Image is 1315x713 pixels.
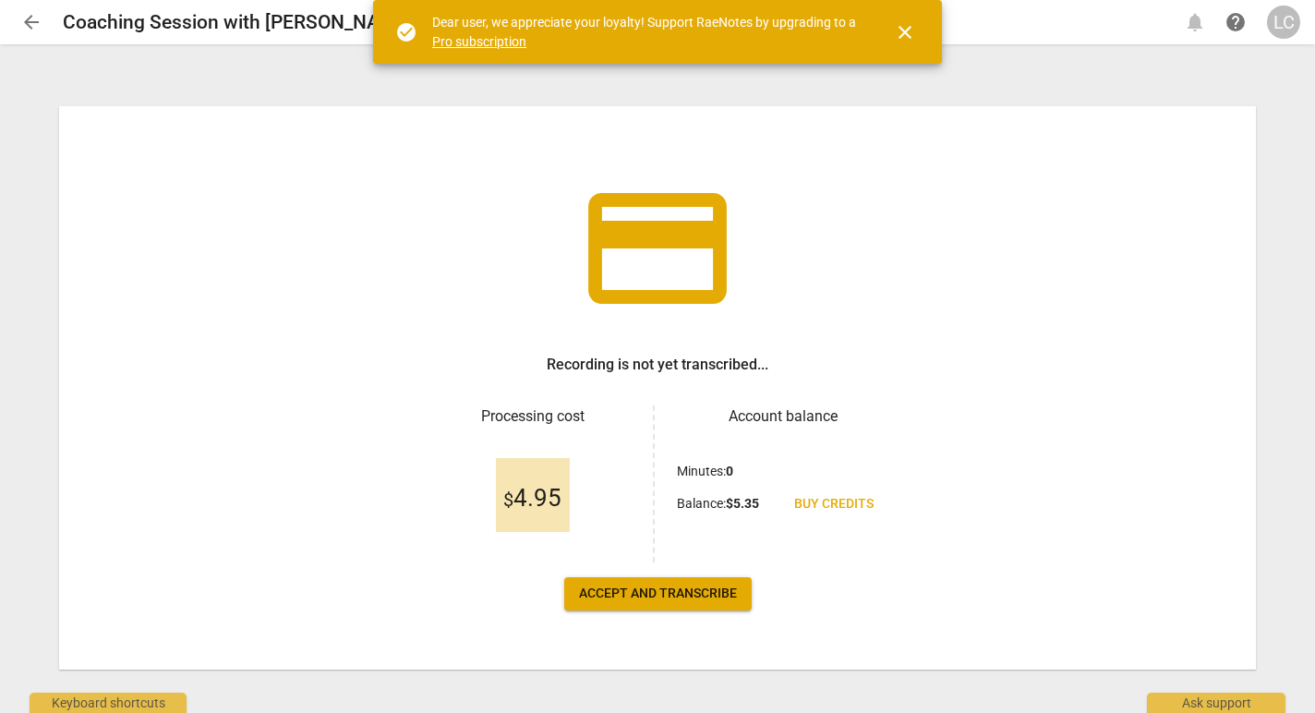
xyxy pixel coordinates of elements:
[677,462,733,481] p: Minutes :
[427,405,638,428] h3: Processing cost
[395,21,417,43] span: check_circle
[30,693,187,713] div: Keyboard shortcuts
[677,405,888,428] h3: Account balance
[547,354,768,376] h3: Recording is not yet transcribed...
[1147,693,1285,713] div: Ask support
[1225,11,1247,33] span: help
[579,585,737,603] span: Accept and transcribe
[794,495,874,514] span: Buy credits
[1219,6,1252,39] a: Help
[677,494,759,514] p: Balance :
[564,577,752,610] button: Accept and transcribe
[63,11,482,34] h2: Coaching Session with [PERSON_NAME] 9 29 25
[574,165,741,332] span: credit_card
[894,21,916,43] span: close
[432,34,526,49] a: Pro subscription
[779,488,888,521] a: Buy credits
[883,10,927,54] button: Close
[503,485,561,513] span: 4.95
[503,489,513,511] span: $
[1267,6,1300,39] button: LC
[726,496,759,511] b: $ 5.35
[432,13,861,51] div: Dear user, we appreciate your loyalty! Support RaeNotes by upgrading to a
[726,464,733,478] b: 0
[20,11,42,33] span: arrow_back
